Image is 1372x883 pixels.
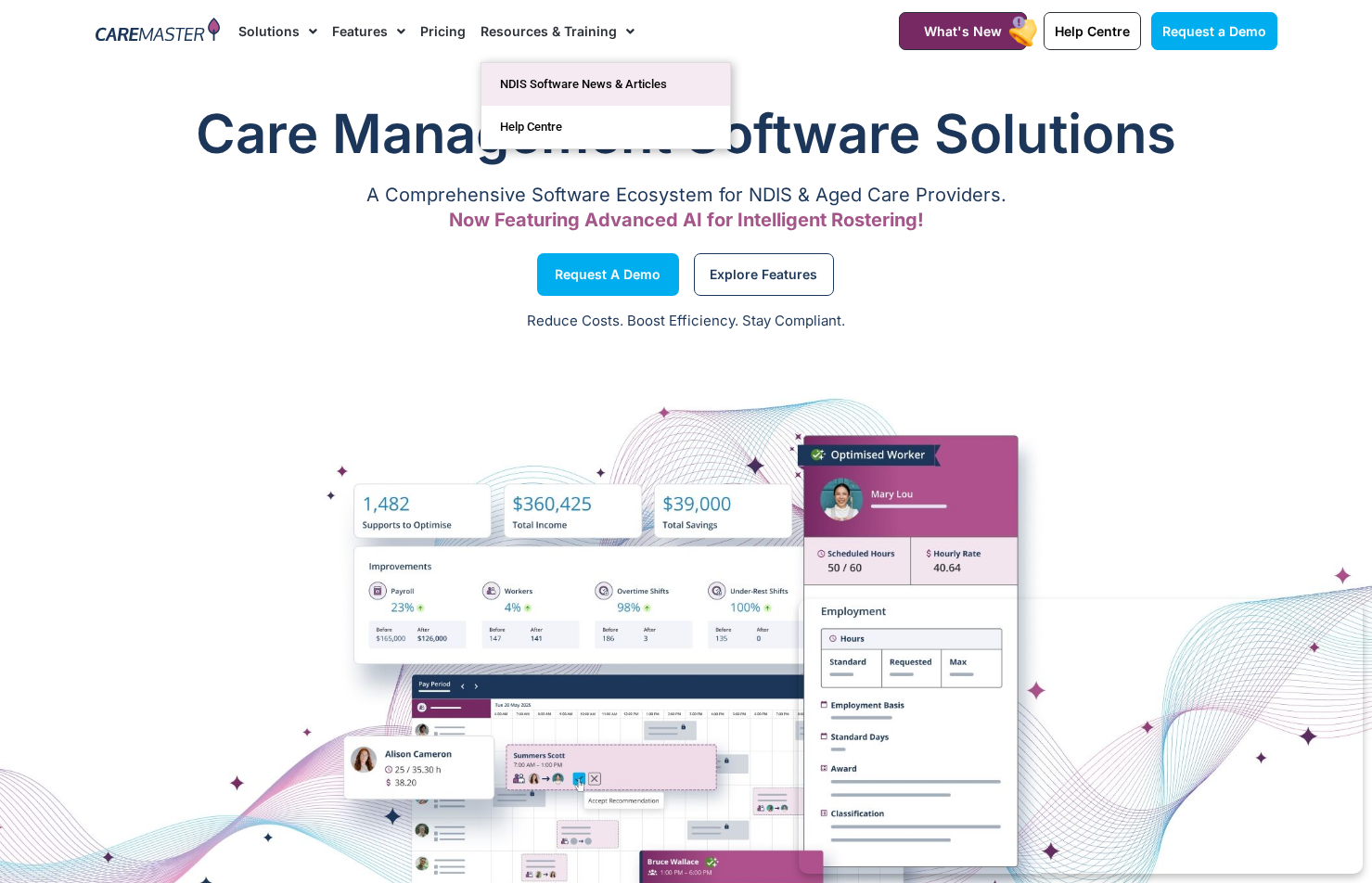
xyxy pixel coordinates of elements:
span: Now Featuring Advanced AI for Intelligent Rostering! [449,209,924,231]
a: Request a Demo [1151,12,1277,50]
a: Request a Demo [537,253,679,296]
a: Explore Features [694,253,834,296]
a: Help Centre [1044,12,1141,50]
span: Request a Demo [1162,23,1266,39]
p: A Comprehensive Software Ecosystem for NDIS & Aged Care Providers. [96,189,1277,201]
a: Help Centre [481,106,730,148]
iframe: Popup CTA [799,599,1363,874]
span: Help Centre [1055,23,1130,39]
span: What's New [924,23,1002,39]
span: Request a Demo [555,270,660,279]
a: NDIS Software News & Articles [481,63,730,106]
ul: Resources & Training [481,62,731,149]
span: Explore Features [710,270,817,279]
p: Reduce Costs. Boost Efficiency. Stay Compliant. [11,311,1361,332]
h1: Care Management Software Solutions [96,96,1277,171]
a: What's New [899,12,1027,50]
img: CareMaster Logo [96,18,221,45]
